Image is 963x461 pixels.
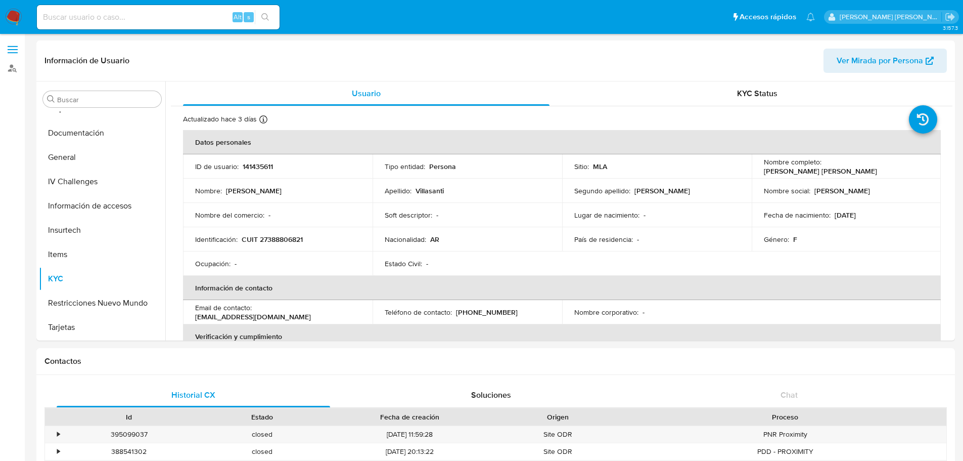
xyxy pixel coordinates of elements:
[195,259,231,268] p: Ocupación :
[196,443,329,460] div: closed
[39,315,165,340] button: Tarjetas
[385,211,432,220] p: Soft descriptor :
[385,308,452,317] p: Teléfono de contacto :
[491,443,624,460] div: Site ODR
[63,426,196,443] div: 395099037
[39,242,165,267] button: Items
[70,412,189,422] div: Id
[63,443,196,460] div: 388541302
[840,12,942,22] p: gloria.villasanti@mercadolibre.com
[183,324,941,349] th: Verificación y cumplimiento
[430,235,439,244] p: AR
[385,235,426,244] p: Nacionalidad :
[385,162,425,171] p: Tipo entidad :
[637,235,639,244] p: -
[329,443,491,460] div: [DATE] 20:13:22
[268,211,270,220] p: -
[44,356,947,366] h1: Contactos
[498,412,617,422] div: Origen
[329,426,491,443] div: [DATE] 11:59:28
[574,162,589,171] p: Sitio :
[624,426,946,443] div: PNR Proximity
[764,166,877,176] p: [PERSON_NAME] [PERSON_NAME]
[764,157,821,166] p: Nombre completo :
[793,235,797,244] p: F
[644,211,646,220] p: -
[47,95,55,103] button: Buscar
[243,162,273,171] p: 141435611
[781,389,798,401] span: Chat
[247,12,250,22] span: s
[471,389,511,401] span: Soluciones
[416,186,444,195] p: Villasanti
[631,412,939,422] div: Proceso
[806,13,815,21] a: Notificaciones
[574,186,630,195] p: Segundo apellido :
[195,162,239,171] p: ID de usuario :
[426,259,428,268] p: -
[593,162,607,171] p: MLA
[39,121,165,145] button: Documentación
[823,49,947,73] button: Ver Mirada por Persona
[574,308,638,317] p: Nombre corporativo :
[574,211,639,220] p: Lugar de nacimiento :
[226,186,282,195] p: [PERSON_NAME]
[945,12,955,22] a: Salir
[195,312,311,321] p: [EMAIL_ADDRESS][DOMAIN_NAME]
[764,211,831,220] p: Fecha de nacimiento :
[255,10,276,24] button: search-icon
[429,162,456,171] p: Persona
[352,88,381,99] span: Usuario
[235,259,237,268] p: -
[624,443,946,460] div: PDD - PROXIMITY
[39,267,165,291] button: KYC
[764,235,789,244] p: Género :
[57,430,60,439] div: •
[737,88,777,99] span: KYC Status
[835,211,856,220] p: [DATE]
[39,145,165,170] button: General
[195,303,252,312] p: Email de contacto :
[57,447,60,456] div: •
[39,218,165,242] button: Insurtech
[242,235,303,244] p: CUIT 27388806821
[634,186,690,195] p: [PERSON_NAME]
[37,11,280,24] input: Buscar usuario o caso...
[456,308,518,317] p: [PHONE_NUMBER]
[385,186,411,195] p: Apellido :
[574,235,633,244] p: País de residencia :
[39,194,165,218] button: Información de accesos
[234,12,242,22] span: Alt
[57,95,157,104] input: Buscar
[39,170,165,194] button: IV Challenges
[171,389,215,401] span: Historial CX
[183,114,257,124] p: Actualizado hace 3 días
[203,412,322,422] div: Estado
[39,291,165,315] button: Restricciones Nuevo Mundo
[196,426,329,443] div: closed
[44,56,129,66] h1: Información de Usuario
[643,308,645,317] p: -
[814,186,870,195] p: [PERSON_NAME]
[385,259,422,268] p: Estado Civil :
[195,211,264,220] p: Nombre del comercio :
[183,276,941,300] th: Información de contacto
[837,49,923,73] span: Ver Mirada por Persona
[436,211,438,220] p: -
[491,426,624,443] div: Site ODR
[336,412,484,422] div: Fecha de creación
[764,186,810,195] p: Nombre social :
[195,186,222,195] p: Nombre :
[183,130,941,154] th: Datos personales
[740,12,796,22] span: Accesos rápidos
[195,235,238,244] p: Identificación :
